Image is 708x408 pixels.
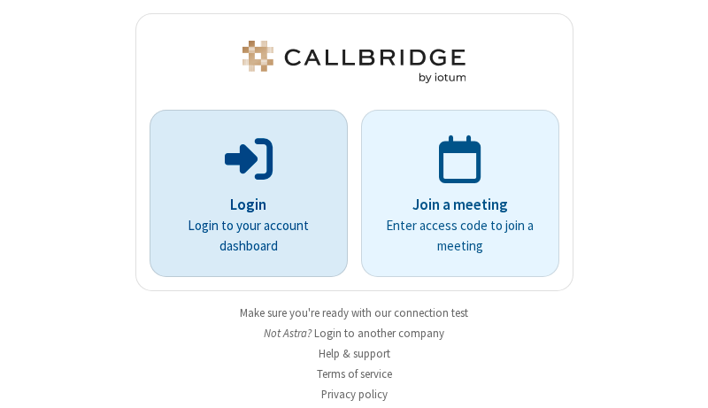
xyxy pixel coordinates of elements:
li: Not Astra? [135,325,573,342]
button: LoginLogin to your account dashboard [150,110,348,277]
p: Join a meeting [386,194,535,217]
a: Terms of service [317,366,392,381]
p: Login to your account dashboard [174,216,323,256]
a: Make sure you're ready with our connection test [240,305,468,320]
a: Privacy policy [321,387,388,402]
a: Help & support [319,346,390,361]
p: Login [174,194,323,217]
img: Astra [239,41,469,83]
button: Login to another company [314,325,444,342]
a: Join a meetingEnter access code to join a meeting [361,110,559,277]
p: Enter access code to join a meeting [386,216,535,256]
